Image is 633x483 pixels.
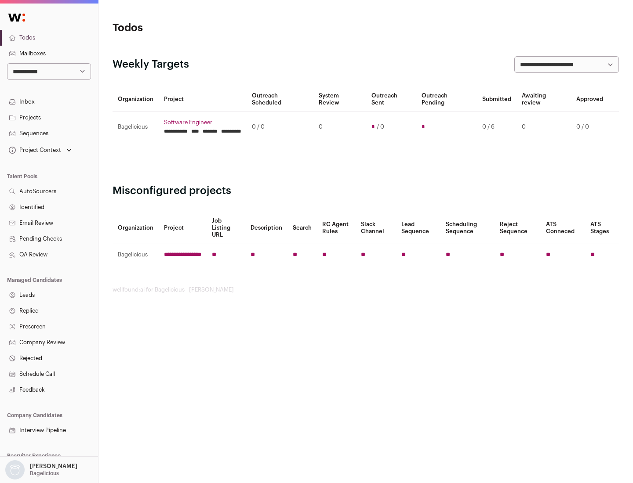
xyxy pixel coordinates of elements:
[317,212,355,244] th: RC Agent Rules
[113,286,619,293] footer: wellfound:ai for Bagelicious - [PERSON_NAME]
[113,112,159,142] td: Bagelicious
[30,470,59,477] p: Bagelicious
[396,212,440,244] th: Lead Sequence
[495,212,541,244] th: Reject Sequence
[113,21,281,35] h1: Todos
[7,147,61,154] div: Project Context
[571,87,608,112] th: Approved
[313,87,366,112] th: System Review
[113,244,159,266] td: Bagelicious
[5,460,25,479] img: nopic.png
[207,212,245,244] th: Job Listing URL
[440,212,495,244] th: Scheduling Sequence
[7,144,73,156] button: Open dropdown
[247,112,313,142] td: 0 / 0
[113,58,189,72] h2: Weekly Targets
[377,123,384,130] span: / 0
[4,9,30,26] img: Wellfound
[517,87,571,112] th: Awaiting review
[416,87,477,112] th: Outreach Pending
[245,212,287,244] th: Description
[585,212,619,244] th: ATS Stages
[356,212,396,244] th: Slack Channel
[477,112,517,142] td: 0 / 6
[113,184,619,198] h2: Misconfigured projects
[113,212,159,244] th: Organization
[4,460,79,479] button: Open dropdown
[366,87,417,112] th: Outreach Sent
[113,87,159,112] th: Organization
[477,87,517,112] th: Submitted
[517,112,571,142] td: 0
[287,212,317,244] th: Search
[247,87,313,112] th: Outreach Scheduled
[571,112,608,142] td: 0 / 0
[30,463,77,470] p: [PERSON_NAME]
[313,112,366,142] td: 0
[159,212,207,244] th: Project
[541,212,585,244] th: ATS Conneced
[164,119,241,126] a: Software Engineer
[159,87,247,112] th: Project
